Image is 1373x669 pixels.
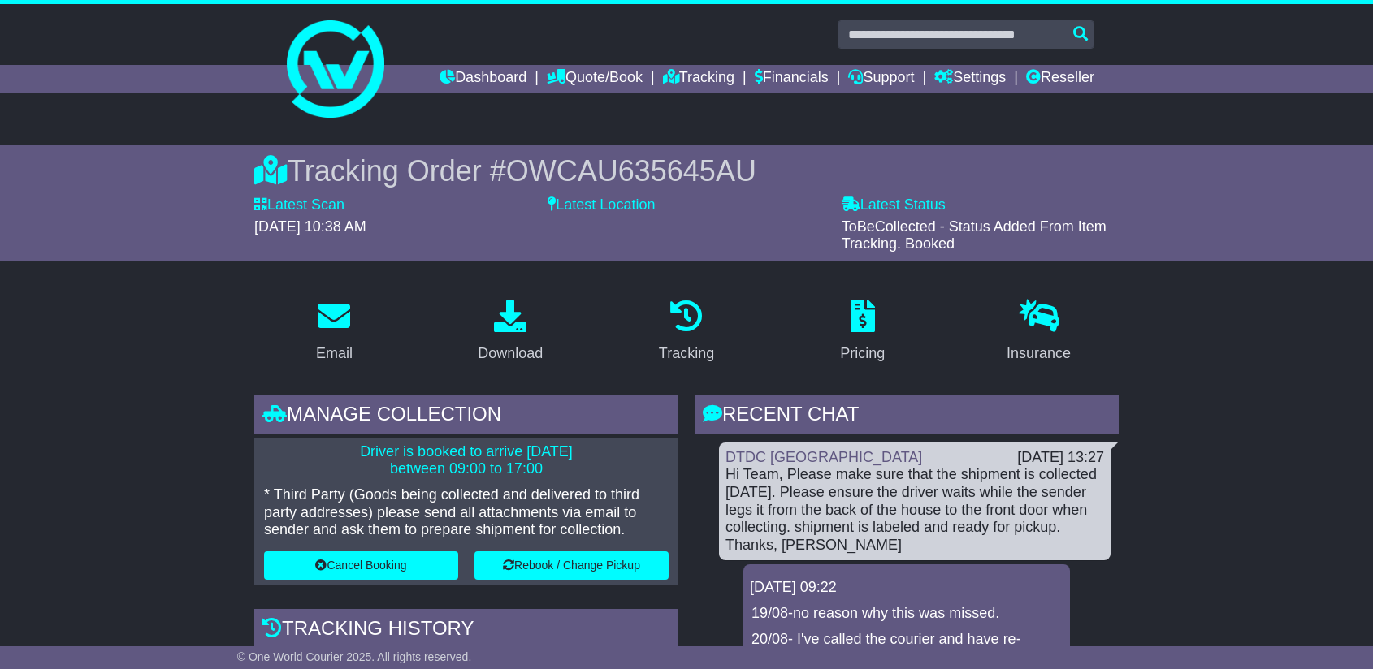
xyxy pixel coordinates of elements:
a: Support [848,65,914,93]
a: Pricing [829,294,895,370]
div: Pricing [840,343,885,365]
div: Tracking history [254,609,678,653]
label: Latest Status [842,196,946,214]
div: [DATE] 09:22 [750,579,1063,597]
p: 20/08- I've called the courier and have re-booked the pickup for [DATE]. [751,631,1062,666]
a: Insurance [996,294,1081,370]
div: Tracking Order # [254,153,1119,188]
div: [DATE] 13:27 [1017,449,1104,467]
span: © One World Courier 2025. All rights reserved. [237,650,472,663]
span: [DATE] 10:38 AM [254,218,366,235]
p: * Third Party (Goods being collected and delivered to third party addresses) please send all atta... [264,486,669,539]
div: RECENT CHAT [695,395,1119,438]
a: Settings [934,65,1006,93]
p: 19/08-no reason why this was missed. [751,605,1062,623]
a: Dashboard [440,65,526,93]
div: Download [478,343,543,365]
div: Manage collection [254,395,678,438]
span: ToBeCollected - Status Added From Item Tracking. Booked [842,218,1107,252]
a: Email [305,294,363,370]
span: OWCAU635645AU [506,154,756,188]
label: Latest Location [548,196,655,214]
a: Financials [755,65,829,93]
a: Reseller [1026,65,1094,93]
a: Download [467,294,553,370]
a: Tracking [663,65,734,93]
div: Email [316,343,353,365]
a: Tracking [648,294,725,370]
button: Rebook / Change Pickup [474,551,669,580]
a: DTDC [GEOGRAPHIC_DATA] [725,449,922,465]
p: Driver is booked to arrive [DATE] between 09:00 to 17:00 [264,443,669,478]
div: Tracking [659,343,714,365]
label: Latest Scan [254,196,344,214]
button: Cancel Booking [264,551,458,580]
a: Quote/Book [547,65,643,93]
div: Hi Team, Please make sure that the shipment is collected [DATE]. Please ensure the driver waits w... [725,466,1104,554]
div: Insurance [1007,343,1071,365]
